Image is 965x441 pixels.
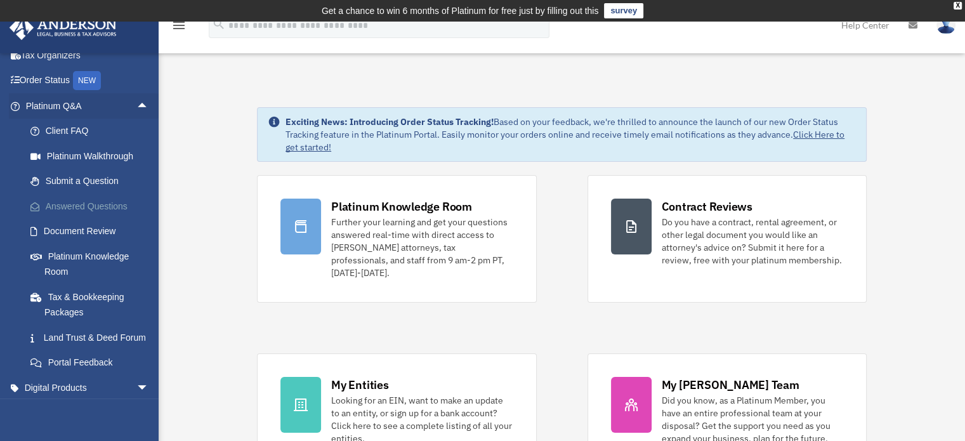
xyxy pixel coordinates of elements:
[322,3,599,18] div: Get a chance to win 6 months of Platinum for free just by filling out this
[136,375,162,401] span: arrow_drop_down
[18,119,168,144] a: Client FAQ
[73,71,101,90] div: NEW
[18,143,168,169] a: Platinum Walkthrough
[171,18,187,33] i: menu
[954,2,962,10] div: close
[662,199,752,214] div: Contract Reviews
[286,116,494,128] strong: Exciting News: Introducing Order Status Tracking!
[331,199,472,214] div: Platinum Knowledge Room
[171,22,187,33] a: menu
[662,377,799,393] div: My [PERSON_NAME] Team
[9,375,168,400] a: Digital Productsarrow_drop_down
[604,3,643,18] a: survey
[9,68,168,94] a: Order StatusNEW
[9,93,168,119] a: Platinum Q&Aarrow_drop_up
[257,175,536,303] a: Platinum Knowledge Room Further your learning and get your questions answered real-time with dire...
[662,216,843,267] div: Do you have a contract, rental agreement, or other legal document you would like an attorney's ad...
[212,17,226,31] i: search
[18,244,168,284] a: Platinum Knowledge Room
[18,219,168,244] a: Document Review
[286,115,856,154] div: Based on your feedback, we're thrilled to announce the launch of our new Order Status Tracking fe...
[331,377,388,393] div: My Entities
[18,325,168,350] a: Land Trust & Deed Forum
[136,93,162,119] span: arrow_drop_up
[588,175,867,303] a: Contract Reviews Do you have a contract, rental agreement, or other legal document you would like...
[331,216,513,279] div: Further your learning and get your questions answered real-time with direct access to [PERSON_NAM...
[18,194,168,219] a: Answered Questions
[18,350,168,376] a: Portal Feedback
[286,129,844,153] a: Click Here to get started!
[18,169,168,194] a: Submit a Question
[18,284,168,325] a: Tax & Bookkeeping Packages
[936,16,955,34] img: User Pic
[6,15,121,40] img: Anderson Advisors Platinum Portal
[9,43,168,68] a: Tax Organizers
